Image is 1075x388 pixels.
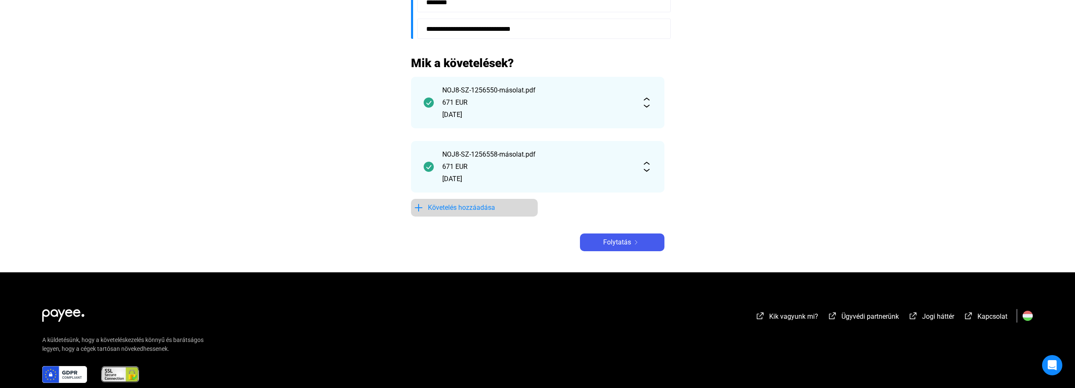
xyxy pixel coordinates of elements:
[769,312,818,320] span: Kik vagyunk mi?
[977,312,1007,320] span: Kapcsolat
[442,162,633,172] div: 671 EUR
[442,174,633,184] div: [DATE]
[428,203,495,213] span: Követelés hozzáadása
[603,237,631,247] span: Folytatás
[963,312,974,320] img: external-link-white
[642,162,652,172] img: expand
[42,304,84,322] img: white-payee-white-dot.svg
[827,312,838,320] img: external-link-white
[101,366,140,383] img: ssl
[642,98,652,108] img: expand
[580,233,664,251] button: Folytatásarrow-right-white
[755,312,765,320] img: external-link-white
[631,240,641,244] img: arrow-right-white
[755,314,818,322] a: external-link-whiteKik vagyunk mi?
[442,98,633,108] div: 671 EUR
[442,85,633,95] div: NOJ8-SZ-1256550-másolat.pdf
[1023,311,1033,321] img: HU.svg
[442,110,633,120] div: [DATE]
[908,314,954,322] a: external-link-whiteJogi háttér
[411,56,664,71] h2: Mik a követelések?
[827,314,899,322] a: external-link-whiteÜgyvédi partnerünk
[922,312,954,320] span: Jogi háttér
[963,314,1007,322] a: external-link-whiteKapcsolat
[42,366,87,383] img: gdpr
[841,312,899,320] span: Ügyvédi partnerünk
[414,203,424,213] img: plus-blue
[424,98,434,108] img: checkmark-darker-green-circle
[424,162,434,172] img: checkmark-darker-green-circle
[411,199,538,217] button: plus-blueKövetelés hozzáadása
[908,312,918,320] img: external-link-white
[442,149,633,160] div: NOJ8-SZ-1256558-másolat.pdf
[1042,355,1062,375] div: Open Intercom Messenger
